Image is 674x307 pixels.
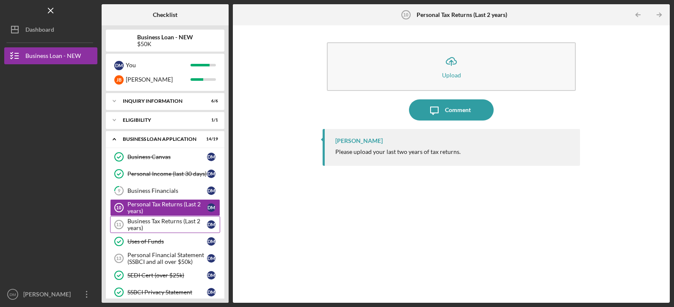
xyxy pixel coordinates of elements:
a: 9Business FinancialsDM [110,182,220,199]
div: Business Loan - NEW [25,47,81,66]
b: Checklist [153,11,177,18]
div: Please upload your last two years of tax returns. [335,148,461,155]
div: Business Tax Returns (Last 2 years) [127,218,207,231]
div: Business Canvas [127,153,207,160]
button: DM[PERSON_NAME] [4,286,97,303]
a: 10Personal Tax Returns (Last 2 years)DM [110,199,220,216]
b: Personal Tax Returns (Last 2 years) [417,11,507,18]
div: D M [207,153,215,161]
div: Uses of Funds [127,238,207,245]
a: 13Personal Financial Statement (SSBCI and all over $50k)DM [110,250,220,267]
div: Business Financials [127,187,207,194]
div: Personal Income (last 30 days) [127,170,207,177]
div: You [126,58,191,72]
div: Dashboard [25,21,54,40]
div: D M [207,271,215,280]
div: Personal Financial Statement (SSBCI and all over $50k) [127,252,207,265]
div: [PERSON_NAME] [335,137,383,144]
div: [PERSON_NAME] [21,286,76,305]
div: D M [207,220,215,229]
div: SEDI Cert (over $25k) [127,272,207,279]
div: Comment [445,99,471,121]
a: SEDI Cert (over $25k)DM [110,267,220,284]
div: D M [207,186,215,195]
tspan: 10 [116,205,121,210]
div: D M [207,254,215,263]
tspan: 11 [116,222,121,227]
div: Upload [442,72,461,78]
div: D M [207,203,215,212]
div: Personal Tax Returns (Last 2 years) [127,201,207,214]
button: Business Loan - NEW [4,47,97,64]
a: Personal Income (last 30 days)DM [110,165,220,182]
div: D M [114,61,124,70]
div: SSBCI Privacy Statement [127,289,207,296]
div: D M [207,288,215,296]
tspan: 10 [403,12,408,17]
a: Uses of FundsDM [110,233,220,250]
div: ELIGIBILITY [123,118,197,123]
div: 6 / 6 [203,99,218,104]
button: Upload [327,42,575,91]
a: SSBCI Privacy StatementDM [110,284,220,301]
text: DM [10,292,16,297]
a: 11Business Tax Returns (Last 2 years)DM [110,216,220,233]
tspan: 13 [116,256,121,261]
div: D M [207,170,215,178]
button: Dashboard [4,21,97,38]
div: [PERSON_NAME] [126,72,191,87]
a: Business CanvasDM [110,148,220,165]
div: 1 / 1 [203,118,218,123]
div: INQUIRY INFORMATION [123,99,197,104]
div: $50K [137,41,193,47]
div: BUSINESS LOAN APPLICATION [123,137,197,142]
tspan: 9 [118,188,121,194]
div: J B [114,75,124,85]
button: Comment [409,99,494,121]
div: D M [207,237,215,246]
div: 14 / 19 [203,137,218,142]
b: Business Loan - NEW [137,34,193,41]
